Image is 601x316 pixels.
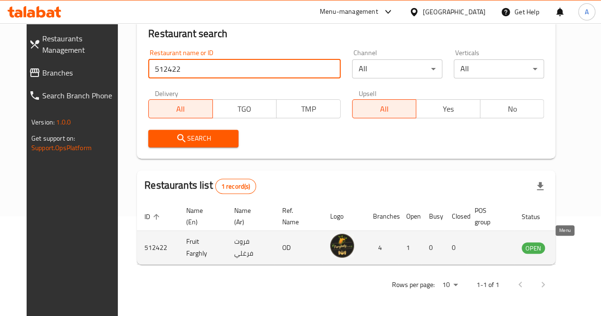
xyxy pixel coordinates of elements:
[444,202,467,231] th: Closed
[148,59,340,78] input: Search for restaurant name or ID..
[477,279,499,291] p: 1-1 of 1
[276,99,340,118] button: TMP
[392,279,435,291] p: Rows per page:
[227,231,275,265] td: فروت فرغلي
[216,182,256,191] span: 1 record(s)
[42,67,119,78] span: Branches
[282,205,311,228] span: Ref. Name
[352,59,442,78] div: All
[522,211,553,222] span: Status
[212,99,277,118] button: TGO
[416,99,480,118] button: Yes
[439,278,461,292] div: Rows per page:
[522,243,545,254] span: OPEN
[365,231,399,265] td: 4
[42,90,119,101] span: Search Branch Phone
[234,205,263,228] span: Name (Ar)
[21,61,127,84] a: Branches
[399,231,421,265] td: 1
[137,202,597,265] table: enhanced table
[480,99,544,118] button: No
[217,102,273,116] span: TGO
[320,6,378,18] div: Menu-management
[352,99,416,118] button: All
[148,130,238,147] button: Search
[420,102,476,116] span: Yes
[31,142,92,154] a: Support.OpsPlatform
[454,59,544,78] div: All
[275,231,323,265] td: OD
[365,202,399,231] th: Branches
[330,234,354,258] img: Fruit Farghly
[421,231,444,265] td: 0
[137,231,179,265] td: 512422
[155,90,179,96] label: Delivery
[423,7,486,17] div: [GEOGRAPHIC_DATA]
[444,231,467,265] td: 0
[156,133,231,144] span: Search
[356,102,412,116] span: All
[585,7,589,17] span: A
[148,99,212,118] button: All
[484,102,540,116] span: No
[144,178,256,194] h2: Restaurants list
[399,202,421,231] th: Open
[42,33,119,56] span: Restaurants Management
[280,102,336,116] span: TMP
[186,205,215,228] span: Name (En)
[153,102,209,116] span: All
[144,211,162,222] span: ID
[179,231,227,265] td: Fruit Farghly
[359,90,376,96] label: Upsell
[522,242,545,254] div: OPEN
[323,202,365,231] th: Logo
[21,84,127,107] a: Search Branch Phone
[31,116,55,128] span: Version:
[148,27,544,41] h2: Restaurant search
[475,205,503,228] span: POS group
[31,132,75,144] span: Get support on:
[421,202,444,231] th: Busy
[215,179,257,194] div: Total records count
[21,27,127,61] a: Restaurants Management
[529,175,552,198] div: Export file
[56,116,71,128] span: 1.0.0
